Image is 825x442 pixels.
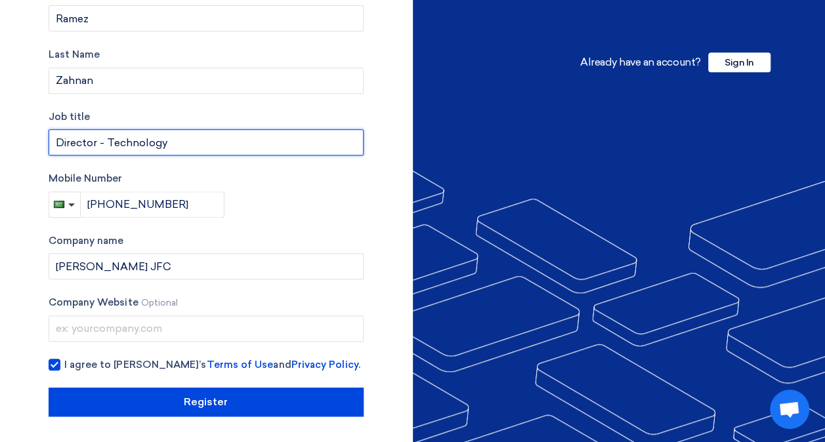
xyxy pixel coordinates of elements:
span: I agree to [PERSON_NAME]’s and . [64,357,360,372]
a: Sign In [708,56,771,68]
label: Company Website [49,295,364,310]
label: Job title [49,110,364,125]
a: Privacy Policy [291,359,358,371]
input: Last Name... [49,68,364,94]
span: Sign In [708,52,771,72]
input: Enter your first name... [49,5,364,31]
label: Mobile Number [49,171,364,186]
input: Enter your company name... [49,253,364,279]
a: Terms of Use [206,359,273,371]
input: Register [49,388,364,416]
input: Enter your job title... [49,129,364,155]
span: Optional [141,298,179,308]
input: Enter phone number... [81,191,224,218]
label: Last Name [49,47,364,62]
a: Open chat [770,390,809,429]
input: ex: yourcompany.com [49,315,364,342]
label: Company name [49,233,364,249]
span: Already have an account? [580,56,700,68]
